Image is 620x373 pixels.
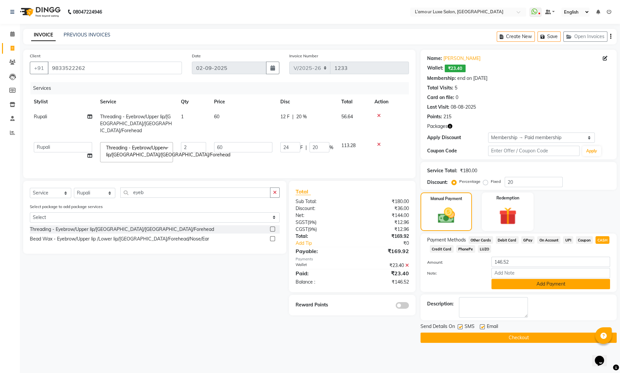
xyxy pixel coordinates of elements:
[352,279,414,286] div: ₹146.52
[427,134,488,141] div: Apply Discount
[363,240,414,247] div: ₹0
[291,247,352,255] div: Payable:
[352,247,414,255] div: ₹169.92
[422,270,486,276] label: Note:
[456,245,475,253] span: PhonePe
[289,53,318,59] label: Invoice Number
[457,75,487,82] div: end on [DATE]
[491,257,610,267] input: Amount
[73,3,102,21] b: 08047224946
[291,226,352,233] div: ( )
[210,94,276,109] th: Price
[309,227,315,232] span: 9%
[521,236,535,244] span: GPay
[445,65,466,72] span: ₹23.40
[291,279,352,286] div: Balance :
[230,152,233,158] a: x
[427,167,457,174] div: Service Total:
[427,300,454,307] div: Description:
[563,236,573,244] span: UPI
[291,205,352,212] div: Discount:
[329,144,333,151] span: %
[280,113,290,120] span: 12 F
[341,114,353,120] span: 56.64
[430,245,454,253] span: Credit Card
[493,205,522,227] img: _gift.svg
[64,32,110,38] a: PREVIOUS INVOICES
[214,114,219,120] span: 60
[427,94,454,101] div: Card on file:
[427,65,443,72] div: Wallet:
[422,259,486,265] label: Amount:
[592,346,613,366] iframe: chat widget
[337,94,370,109] th: Total
[296,256,409,262] div: Payments
[292,113,294,120] span: |
[34,114,47,120] span: Rupali
[478,245,491,253] span: LUZO
[296,188,311,195] span: Total
[427,147,488,154] div: Coupon Code
[296,226,308,232] span: CGST
[491,268,610,278] input: Add Note
[192,53,201,59] label: Date
[291,219,352,226] div: ( )
[427,84,453,91] div: Total Visits:
[30,53,40,59] label: Client
[352,226,414,233] div: ₹12.96
[563,31,607,42] button: Open Invoices
[427,237,466,243] span: Payment Methods
[291,269,352,277] div: Paid:
[352,219,414,226] div: ₹12.96
[456,94,458,101] div: 0
[296,113,307,120] span: 20 %
[488,146,580,156] input: Enter Offer / Coupon Code
[352,262,414,269] div: ₹23.40
[427,123,448,130] span: Packages
[537,236,560,244] span: On Account
[30,226,214,233] div: Threading - Eyebrow/Upper lip/[GEOGRAPHIC_DATA]/[GEOGRAPHIC_DATA]/Forehead
[451,104,476,111] div: 08-08-2025
[30,62,48,74] button: +91
[291,301,352,309] div: Reward Points
[30,94,96,109] th: Stylist
[352,269,414,277] div: ₹23.40
[96,94,177,109] th: Service
[291,240,363,247] a: Add Tip
[48,62,182,74] input: Search by Name/Mobile/Email/Code
[106,145,230,158] span: Threading - Eyebrow/Upper lip/[GEOGRAPHIC_DATA]/[GEOGRAPHIC_DATA]/Forehead
[459,179,480,185] label: Percentage
[427,113,442,120] div: Points:
[427,179,448,186] div: Discount:
[595,236,610,244] span: CASH
[576,236,593,244] span: Coupon
[491,279,610,289] button: Add Payment
[291,212,352,219] div: Net:
[120,187,270,198] input: Search or Scan
[421,333,617,343] button: Checkout
[582,146,601,156] button: Apply
[430,196,462,202] label: Manual Payment
[352,233,414,240] div: ₹169.92
[352,212,414,219] div: ₹144.00
[427,104,449,111] div: Last Visit:
[30,82,414,94] div: Services
[421,323,455,331] span: Send Details On
[443,113,451,120] div: 215
[309,220,315,225] span: 9%
[487,323,498,331] span: Email
[370,94,409,109] th: Action
[30,204,103,210] label: Select package to add package services
[537,31,561,42] button: Save
[341,142,356,148] span: 113.28
[306,144,307,151] span: |
[443,55,480,62] a: [PERSON_NAME]
[291,198,352,205] div: Sub Total:
[291,233,352,240] div: Total:
[100,114,172,133] span: Threading - Eyebrow/Upper lip/[GEOGRAPHIC_DATA]/[GEOGRAPHIC_DATA]/Forehead
[300,144,303,151] span: F
[31,29,56,41] a: INVOICE
[465,323,475,331] span: SMS
[496,195,519,201] label: Redemption
[17,3,62,21] img: logo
